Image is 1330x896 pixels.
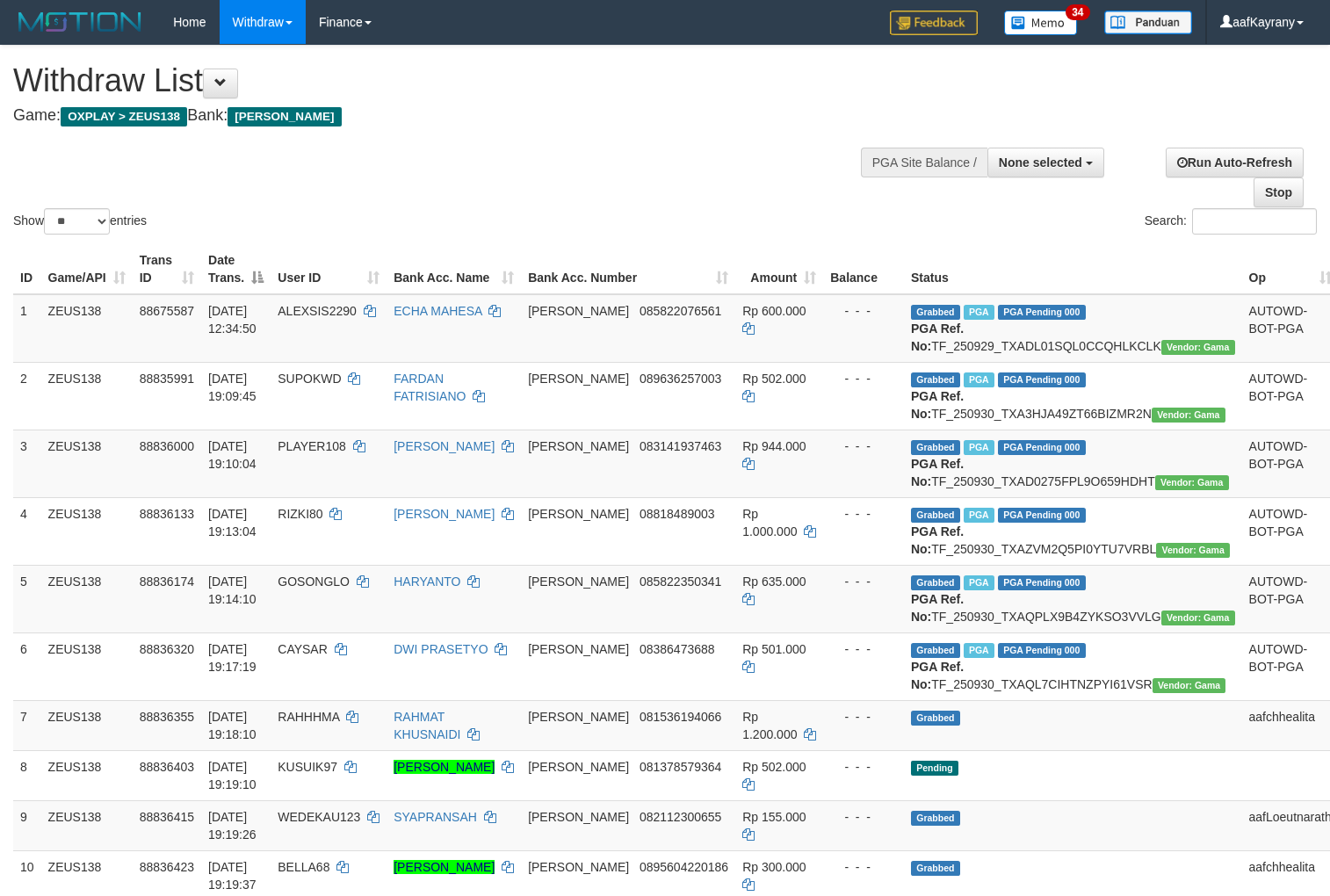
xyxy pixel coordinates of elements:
span: 88836415 [140,810,194,824]
span: [PERSON_NAME] [528,710,629,724]
span: [DATE] 19:17:19 [208,642,257,674]
span: 88836133 [140,507,194,521]
span: [DATE] 19:19:37 [208,860,257,892]
span: 88675587 [140,304,194,318]
button: None selected [987,148,1104,177]
span: KUSUIK97 [278,760,337,774]
a: [PERSON_NAME] [394,439,495,453]
span: [PERSON_NAME] [528,760,629,774]
div: - - - [830,808,897,826]
td: TF_250930_TXA3HJA49ZT66BIZMR2N [904,362,1242,430]
span: [DATE] 19:19:10 [208,760,257,791]
span: PGA Pending [998,575,1086,590]
th: User ID: activate to sort column ascending [271,244,387,294]
th: Bank Acc. Name: activate to sort column ascending [387,244,521,294]
span: Grabbed [911,861,960,876]
td: 9 [13,800,41,850]
a: ECHA MAHESA [394,304,481,318]
span: [PERSON_NAME] [528,372,629,386]
a: HARYANTO [394,574,460,589]
img: panduan.png [1104,11,1192,34]
a: Stop [1254,177,1304,207]
b: PGA Ref. No: [911,660,964,691]
span: Vendor URL: https://trx31.1velocity.biz [1156,543,1230,558]
span: Grabbed [911,372,960,387]
span: Rp 600.000 [742,304,806,318]
td: ZEUS138 [41,632,133,700]
span: Pending [911,761,958,776]
td: 3 [13,430,41,497]
span: Rp 502.000 [742,372,806,386]
label: Show entries [13,208,147,235]
span: [PERSON_NAME] [528,642,629,656]
span: Copy 081536194066 to clipboard [640,710,721,724]
span: [PERSON_NAME] [528,860,629,874]
img: Button%20Memo.svg [1004,11,1078,35]
td: 7 [13,700,41,750]
span: [PERSON_NAME] [528,810,629,824]
span: Copy 085822076561 to clipboard [640,304,721,318]
a: DWI PRASETYO [394,642,488,656]
div: - - - [830,437,897,455]
span: Copy 083141937463 to clipboard [640,439,721,453]
span: 88836355 [140,710,194,724]
span: [DATE] 19:19:26 [208,810,257,842]
span: Grabbed [911,643,960,658]
span: 88835991 [140,372,194,386]
img: Feedback.jpg [890,11,978,35]
td: TF_250930_TXAQL7CIHTNZPYI61VSR [904,632,1242,700]
span: Copy 08386473688 to clipboard [640,642,715,656]
td: ZEUS138 [41,497,133,565]
div: - - - [830,858,897,876]
span: [PERSON_NAME] [528,507,629,521]
span: [DATE] 12:34:50 [208,304,257,336]
div: - - - [830,505,897,523]
span: PGA Pending [998,372,1086,387]
a: FARDAN FATRISIANO [394,372,466,403]
span: Copy 0895604220186 to clipboard [640,860,728,874]
span: Vendor URL: https://trx31.1velocity.biz [1161,340,1235,355]
th: Balance [823,244,904,294]
h4: Game: Bank: [13,107,869,125]
div: - - - [830,573,897,590]
span: BELLA68 [278,860,329,874]
span: [PERSON_NAME] [528,574,629,589]
span: PGA Pending [998,643,1086,658]
a: RAHMAT KHUSNAIDI [394,710,460,741]
span: OXPLAY > ZEUS138 [61,107,187,126]
span: Rp 944.000 [742,439,806,453]
span: RAHHHMA [278,710,339,724]
span: [DATE] 19:10:04 [208,439,257,471]
span: Vendor URL: https://trx31.1velocity.biz [1153,678,1226,693]
span: SUPOKWD [278,372,341,386]
span: Vendor URL: https://trx31.1velocity.biz [1152,408,1225,423]
span: PLAYER108 [278,439,346,453]
span: Grabbed [911,711,960,726]
span: [PERSON_NAME] [528,439,629,453]
input: Search: [1192,208,1317,235]
div: - - - [830,302,897,320]
th: ID [13,244,41,294]
span: Grabbed [911,508,960,523]
span: Vendor URL: https://trx31.1velocity.biz [1155,475,1229,490]
span: Marked by aafpengsreynich [964,305,994,320]
span: GOSONGLO [278,574,350,589]
span: 88836423 [140,860,194,874]
span: CAYSAR [278,642,328,656]
span: RIZKI80 [278,507,322,521]
span: PGA Pending [998,440,1086,455]
span: Rp 300.000 [742,860,806,874]
span: Marked by aafpengsreynich [964,372,994,387]
th: Bank Acc. Number: activate to sort column ascending [521,244,735,294]
td: ZEUS138 [41,565,133,632]
h1: Withdraw List [13,63,869,98]
td: 4 [13,497,41,565]
span: Rp 501.000 [742,642,806,656]
span: [PERSON_NAME] [228,107,341,126]
span: Marked by aafpengsreynich [964,440,994,455]
td: ZEUS138 [41,800,133,850]
span: 88836174 [140,574,194,589]
span: Rp 502.000 [742,760,806,774]
span: Rp 1.000.000 [742,507,797,538]
span: Vendor URL: https://trx31.1velocity.biz [1161,611,1235,625]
